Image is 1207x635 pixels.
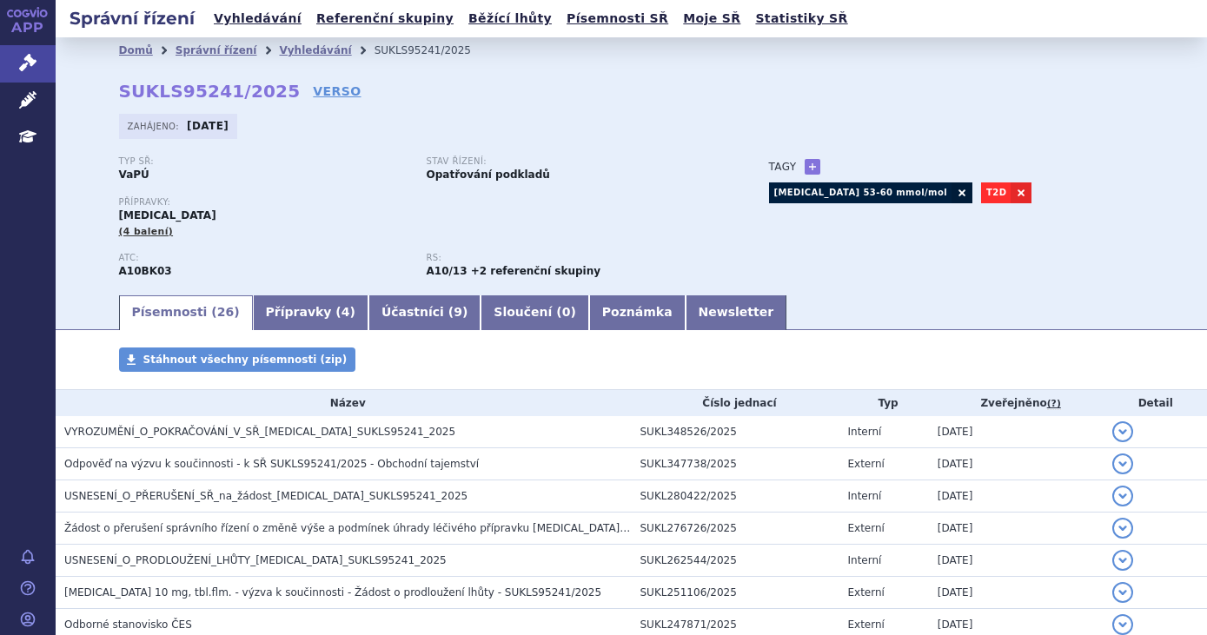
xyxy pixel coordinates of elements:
[562,305,571,319] span: 0
[632,577,839,609] td: SUKL251106/2025
[1112,518,1133,539] button: detail
[632,545,839,577] td: SUKL262544/2025
[119,265,172,277] strong: EMPAGLIFLOZIN
[427,265,468,277] strong: metformin a vildagliptin
[119,44,153,56] a: Domů
[929,577,1104,609] td: [DATE]
[632,448,839,480] td: SUKL347738/2025
[1112,582,1133,603] button: detail
[929,390,1104,416] th: Zveřejněno
[847,554,881,566] span: Interní
[368,295,481,330] a: Účastníci (9)
[471,265,600,277] strong: +2 referenční skupiny
[589,295,686,330] a: Poznámka
[561,7,673,30] a: Písemnosti SŘ
[769,182,952,203] a: [MEDICAL_DATA] 53-60 mmol/mol
[119,347,356,372] a: Stáhnout všechny písemnosti (zip)
[847,586,884,599] span: Externí
[279,44,351,56] a: Vyhledávání
[1112,421,1133,442] button: detail
[143,354,348,366] span: Stáhnout všechny písemnosti (zip)
[119,197,734,208] p: Přípravky:
[209,7,307,30] a: Vyhledávání
[427,156,717,167] p: Stav řízení:
[981,182,1011,203] a: T2D
[1112,453,1133,474] button: detail
[929,513,1104,545] td: [DATE]
[119,226,174,237] span: (4 balení)
[64,426,455,438] span: VYROZUMĚNÍ_O_POKRAČOVÁNÍ_V_SŘ_JARDIANCE_SUKLS95241_2025
[1112,550,1133,571] button: detail
[427,169,550,181] strong: Opatřování podkladů
[454,305,462,319] span: 9
[119,253,409,263] p: ATC:
[119,209,216,222] span: [MEDICAL_DATA]
[678,7,746,30] a: Moje SŘ
[1112,614,1133,635] button: detail
[427,253,717,263] p: RS:
[847,618,884,631] span: Externí
[119,169,149,181] strong: VaPÚ
[847,426,881,438] span: Interní
[311,7,459,30] a: Referenční skupiny
[805,159,820,175] a: +
[64,618,192,631] span: Odborné stanovisko ČES
[375,37,494,63] li: SUKLS95241/2025
[769,156,797,177] h3: Tagy
[313,83,361,100] a: VERSO
[119,295,253,330] a: Písemnosti (26)
[929,545,1104,577] td: [DATE]
[128,119,182,133] span: Zahájeno:
[686,295,787,330] a: Newsletter
[64,586,601,599] span: Jardiance 10 mg, tbl.flm. - výzva k součinnosti - Žádost o prodloužení lhůty - SUKLS95241/2025
[342,305,350,319] span: 4
[632,416,839,448] td: SUKL348526/2025
[176,44,257,56] a: Správní řízení
[929,416,1104,448] td: [DATE]
[632,513,839,545] td: SUKL276726/2025
[1104,390,1207,416] th: Detail
[463,7,557,30] a: Běžící lhůty
[119,156,409,167] p: Typ SŘ:
[632,480,839,513] td: SUKL280422/2025
[750,7,852,30] a: Statistiky SŘ
[847,490,881,502] span: Interní
[119,81,301,102] strong: SUKLS95241/2025
[929,480,1104,513] td: [DATE]
[187,120,229,132] strong: [DATE]
[64,458,479,470] span: Odpověď na výzvu k součinnosti - k SŘ SUKLS95241/2025 - Obchodní tajemství
[56,6,209,30] h2: Správní řízení
[64,554,447,566] span: USNESENÍ_O_PRODLOUŽENÍ_LHŮTY_JARDIANCE_SUKLS95241_2025
[64,490,468,502] span: USNESENÍ_O_PŘERUŠENÍ_SŘ_na_žádost_JARDIANCE_SUKLS95241_2025
[632,390,839,416] th: Číslo jednací
[217,305,234,319] span: 26
[253,295,368,330] a: Přípravky (4)
[929,448,1104,480] td: [DATE]
[56,390,632,416] th: Název
[839,390,928,416] th: Typ
[64,522,720,534] span: Žádost o přerušení správního řízení o změně výše a podmínek úhrady léčivého přípravku JARDIANCE S...
[847,458,884,470] span: Externí
[1112,486,1133,506] button: detail
[1047,398,1061,410] abbr: (?)
[847,522,884,534] span: Externí
[481,295,588,330] a: Sloučení (0)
